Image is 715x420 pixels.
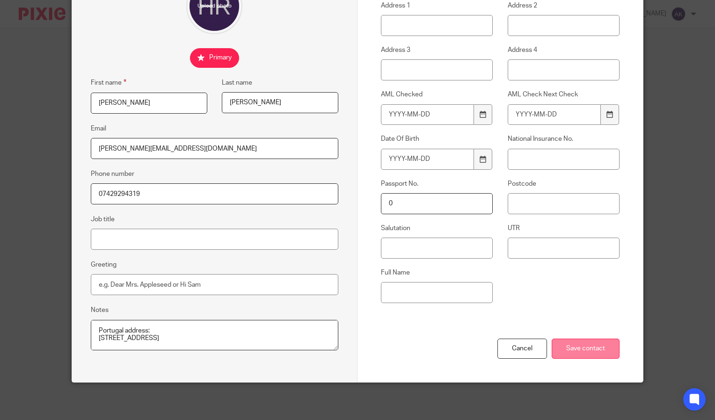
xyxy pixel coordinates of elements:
label: Date Of Birth [381,134,493,144]
input: e.g. Dear Mrs. Appleseed or Hi Sam [91,274,338,295]
label: Address 2 [508,1,620,10]
label: Address 4 [508,45,620,55]
label: Job title [91,215,115,224]
label: Greeting [91,260,117,269]
label: UTR [508,224,620,233]
label: Passport No. [381,179,493,188]
label: Full Name [381,268,493,277]
label: Address 3 [381,45,493,55]
div: Cancel [497,339,547,359]
label: Email [91,124,106,133]
label: First name [91,77,126,88]
label: Notes [91,305,109,315]
label: Phone number [91,169,134,179]
input: YYYY-MM-DD [381,149,474,170]
label: Last name [222,78,252,87]
label: Address 1 [381,1,493,10]
input: YYYY-MM-DD [508,104,601,125]
label: Postcode [508,179,620,188]
input: YYYY-MM-DD [381,104,474,125]
input: Save contact [552,339,620,359]
label: National Insurance No. [508,134,620,144]
label: AML Check Next Check [508,90,620,99]
label: Salutation [381,224,493,233]
label: AML Checked [381,90,493,99]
